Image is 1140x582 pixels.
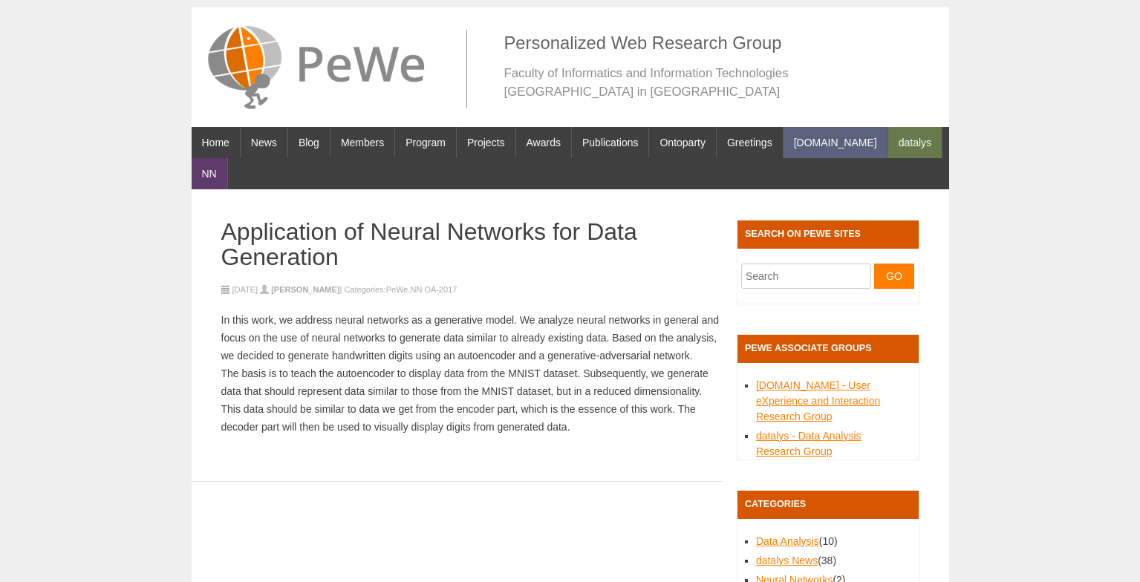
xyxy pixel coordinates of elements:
a: [DATE] [232,285,258,294]
a: Data Analysis [756,535,819,547]
h3: PeWe Associate Groups [737,335,919,363]
a: [DOMAIN_NAME] [784,127,887,158]
h3: Search on PeWe Sites [737,220,919,249]
a: Members [330,127,394,158]
a: Awards [516,127,571,158]
a: Home [192,127,240,158]
a: [DOMAIN_NAME] - User eXperience and Interaction Research Group [756,379,880,422]
a: Publications [572,127,649,158]
a: [PERSON_NAME] [271,285,339,294]
h1: Application of Neural Networks for Data Generation [221,219,722,269]
a: PeWe.NN OA-2017 [386,285,457,294]
a: NN [192,158,227,189]
li: (10) [756,534,908,549]
a: Greetings [717,127,783,158]
p: Personalized Web Research Group [504,30,934,56]
a: datalys [888,127,942,158]
input: Go [874,264,914,289]
img: PeWe – Personalized Web Research Group [206,15,426,119]
li: (38) [756,553,908,569]
a: Blog [288,127,330,158]
a: datalys - Data Analysis Research Group [756,430,861,457]
h3: Categories [737,491,919,519]
a: Program [395,127,456,158]
p: In this work, we address neural networks as a generative model. We analyze neural networks in gen... [221,311,722,436]
p: Faculty of Informatics and Information Technologies [GEOGRAPHIC_DATA] in [GEOGRAPHIC_DATA] [504,64,934,108]
a: datalys News [756,555,818,566]
a: News [241,127,287,158]
div: | Categories: [221,284,722,295]
a: Ontoparty [649,127,715,158]
a: Projects [457,127,515,158]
